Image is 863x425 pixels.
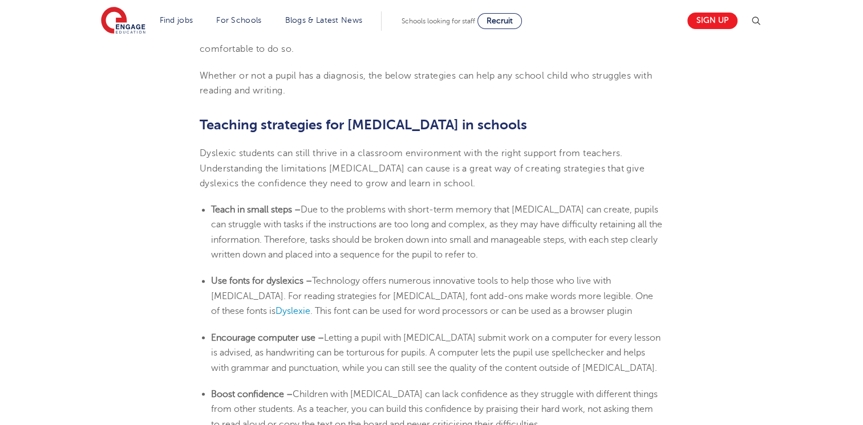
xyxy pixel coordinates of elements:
span: Technology offers numerous innovative tools to help those who live with [MEDICAL_DATA]. For readi... [211,276,653,316]
a: For Schools [216,16,261,24]
a: Sign up [687,13,738,29]
b: Use fonts for dyslexics – [211,276,312,286]
a: Find jobs [160,16,193,24]
span: Schools looking for staff [402,17,475,25]
span: Dyslexic students can still thrive in a classroom environment with the right support from teacher... [200,148,645,189]
a: Blogs & Latest News [285,16,363,24]
b: Boost confidence – [211,389,293,399]
img: Engage Education [101,7,145,35]
span: Due to the problems with short-term memory that [MEDICAL_DATA] can create, pupils can struggle wi... [211,205,662,260]
span: . This font can be used for word processors or can be used as a browser plugin [310,306,632,316]
a: Dyslexie [275,306,310,316]
b: – [318,332,324,342]
a: Recruit [477,13,522,29]
b: Teaching strategies for [MEDICAL_DATA] in schools [200,117,527,133]
span: Recruit [487,17,513,25]
span: Letting a pupil with [MEDICAL_DATA] submit work on a computer for every lesson is advised, as han... [211,332,661,373]
span: Whether or not a pupil has a diagnosis, the below strategies can help any school child who strugg... [200,71,652,96]
b: Teach in small steps – [211,205,301,215]
b: Encourage computer use [211,332,315,342]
